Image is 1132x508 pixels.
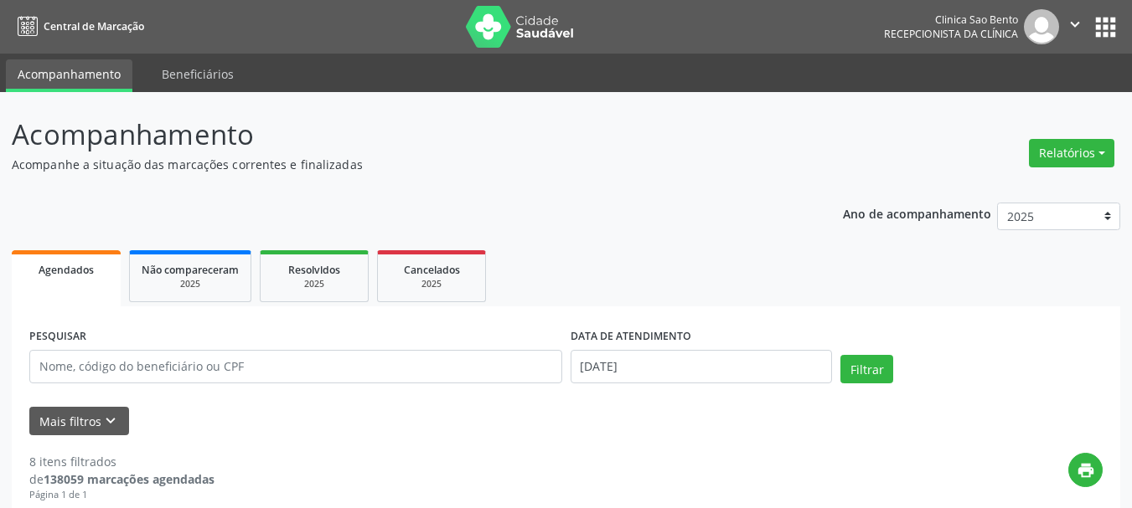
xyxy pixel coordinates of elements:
span: Agendados [39,263,94,277]
i: print [1077,461,1095,480]
span: Recepcionista da clínica [884,27,1018,41]
span: Central de Marcação [44,19,144,33]
label: DATA DE ATENDIMENTO [571,324,691,350]
span: Resolvidos [288,263,340,277]
div: de [29,470,215,488]
div: Clinica Sao Bento [884,13,1018,27]
label: PESQUISAR [29,324,86,350]
input: Nome, código do beneficiário ou CPF [29,350,562,383]
div: 2025 [390,278,473,290]
button:  [1059,9,1091,44]
span: Não compareceram [142,263,239,277]
div: 8 itens filtrados [29,453,215,470]
strong: 138059 marcações agendadas [44,471,215,487]
input: Selecione um intervalo [571,350,833,383]
span: Cancelados [404,263,460,277]
button: apps [1091,13,1120,42]
img: img [1024,9,1059,44]
p: Acompanhamento [12,114,788,156]
button: print [1068,453,1103,487]
a: Acompanhamento [6,59,132,92]
button: Relatórios [1029,139,1114,167]
div: 2025 [272,278,356,290]
div: 2025 [142,278,239,290]
button: Mais filtroskeyboard_arrow_down [29,407,129,436]
div: Página 1 de 1 [29,488,215,502]
p: Ano de acompanhamento [843,203,991,223]
a: Central de Marcação [12,13,144,40]
button: Filtrar [840,355,893,383]
p: Acompanhe a situação das marcações correntes e finalizadas [12,156,788,173]
i: keyboard_arrow_down [101,412,120,430]
a: Beneficiários [150,59,246,89]
i:  [1066,15,1084,33]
